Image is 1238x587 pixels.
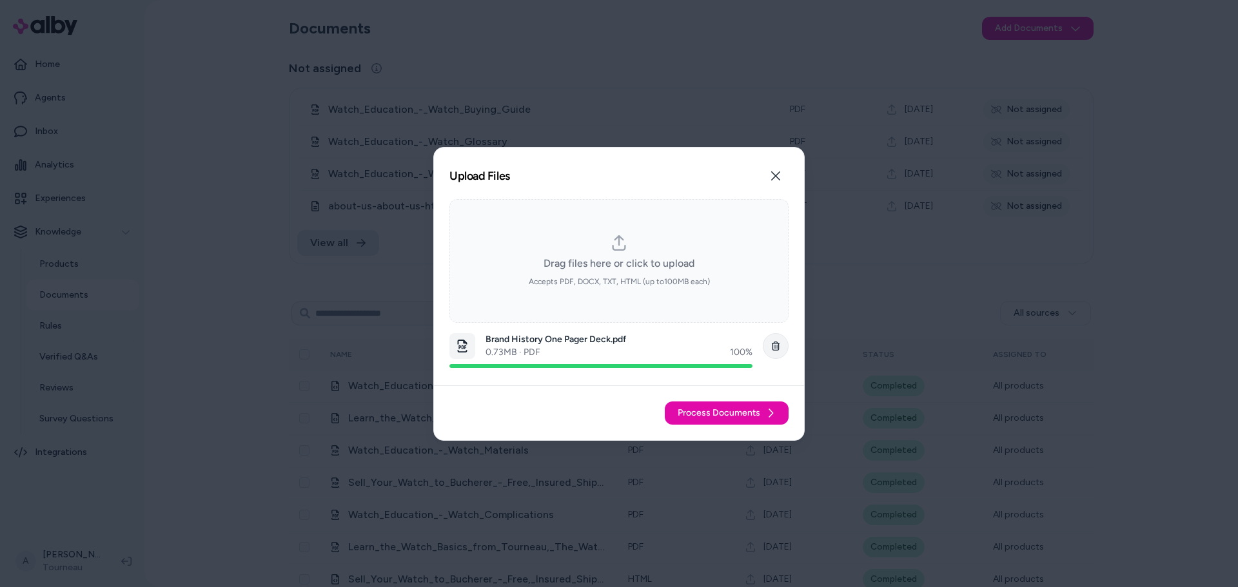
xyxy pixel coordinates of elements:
p: Brand History One Pager Deck.pdf [486,333,752,346]
span: Accepts PDF, DOCX, TXT, HTML (up to 100 MB each) [529,276,710,287]
span: Drag files here or click to upload [544,256,694,271]
button: Process Documents [665,401,789,425]
div: 100 % [730,346,752,359]
p: 0.73 MB · PDF [486,346,540,359]
div: dropzone [449,199,789,323]
li: dropzone-file-list-item [449,328,789,373]
ol: dropzone-file-list [449,328,789,425]
span: Process Documents [678,407,760,419]
h2: Upload Files [449,170,510,182]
